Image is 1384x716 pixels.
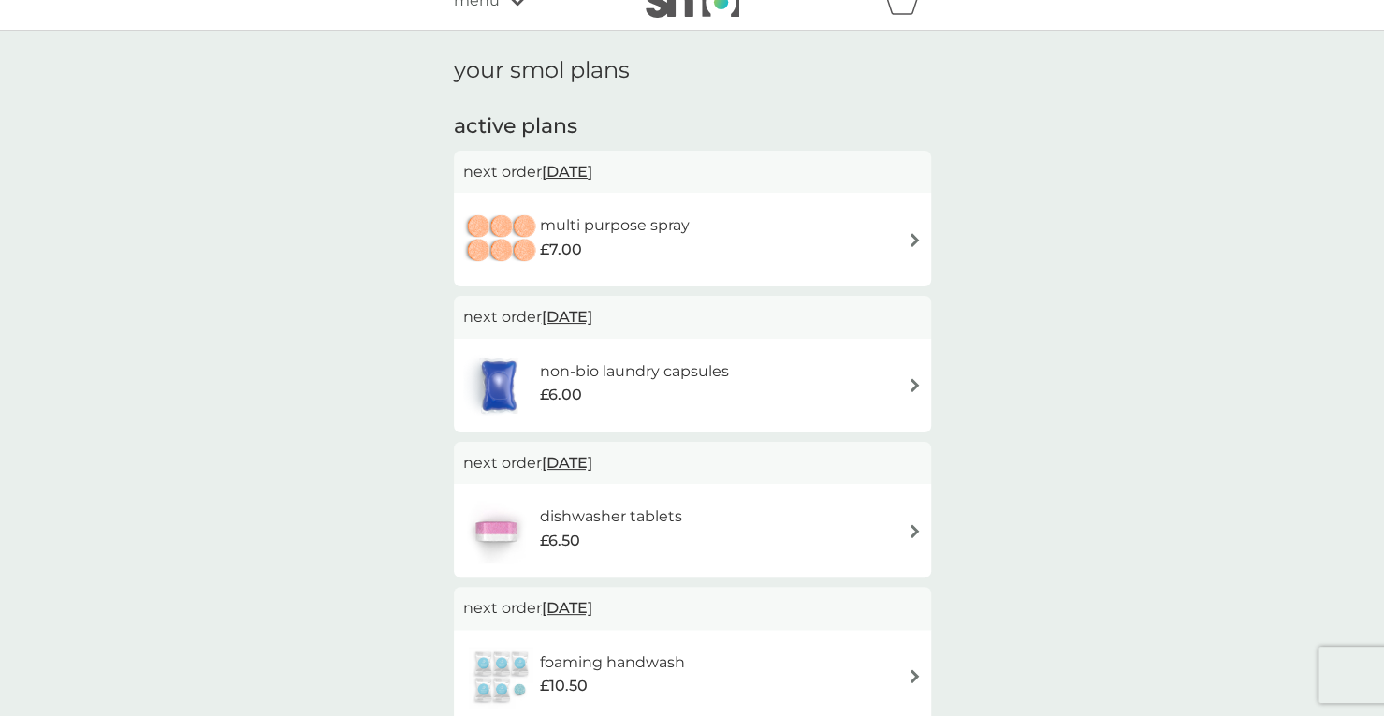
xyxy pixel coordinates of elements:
img: multi purpose spray [463,207,540,272]
img: arrow right [908,378,922,392]
h6: foaming handwash [540,650,685,675]
img: arrow right [908,524,922,538]
img: non-bio laundry capsules [463,353,534,418]
span: £10.50 [540,674,588,698]
span: £6.00 [539,383,581,407]
h2: active plans [454,112,931,141]
h1: your smol plans [454,57,931,84]
img: arrow right [908,669,922,683]
p: next order [463,596,922,621]
span: [DATE] [542,299,592,335]
h6: dishwasher tablets [539,504,681,529]
p: next order [463,160,922,184]
span: [DATE] [542,590,592,626]
span: £7.00 [540,238,582,262]
img: foaming handwash [463,644,540,709]
img: arrow right [908,233,922,247]
h6: non-bio laundry capsules [539,359,728,384]
img: dishwasher tablets [463,498,529,563]
span: [DATE] [542,153,592,190]
span: [DATE] [542,445,592,481]
p: next order [463,305,922,329]
p: next order [463,451,922,475]
span: £6.50 [539,529,579,553]
h6: multi purpose spray [540,213,690,238]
